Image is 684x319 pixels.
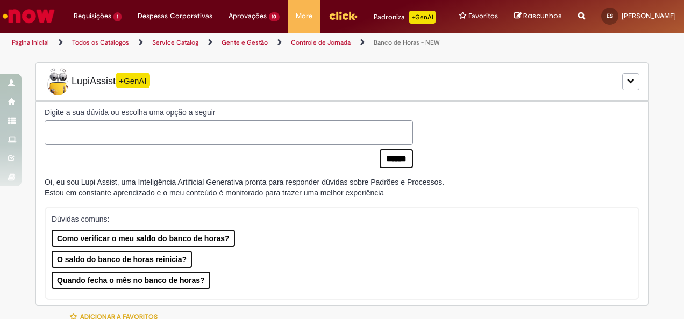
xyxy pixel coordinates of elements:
label: Digite a sua dúvida ou escolha uma opção a seguir [45,107,413,118]
img: click_logo_yellow_360x200.png [329,8,358,24]
button: Quando fecha o mês no banco de horas? [52,272,210,289]
p: +GenAi [409,11,436,24]
ul: Trilhas de página [8,33,448,53]
a: Service Catalog [152,38,198,47]
button: O saldo do banco de horas reinicia? [52,251,192,268]
span: LupiAssist [45,68,150,95]
button: Como verificar o meu saldo do banco de horas? [52,230,235,247]
span: 1 [113,12,122,21]
span: 10 [269,12,280,21]
a: Controle de Jornada [291,38,351,47]
span: ES [607,12,613,19]
a: Gente e Gestão [222,38,268,47]
div: Oi, eu sou Lupi Assist, uma Inteligência Artificial Generativa pronta para responder dúvidas sobr... [45,177,444,198]
span: [PERSON_NAME] [622,11,676,20]
a: Todos os Catálogos [72,38,129,47]
a: Banco de Horas - NEW [374,38,440,47]
span: Aprovações [229,11,267,21]
div: LupiLupiAssist+GenAI [35,62,649,101]
span: Despesas Corporativas [138,11,212,21]
img: ServiceNow [1,5,56,27]
p: Dúvidas comuns: [52,214,625,224]
span: +GenAI [116,73,150,88]
img: Lupi [45,68,72,95]
a: Página inicial [12,38,49,47]
div: Padroniza [374,11,436,24]
span: Rascunhos [523,11,562,21]
span: More [296,11,312,21]
span: Requisições [74,11,111,21]
a: Rascunhos [514,11,562,21]
span: Favoritos [468,11,498,21]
